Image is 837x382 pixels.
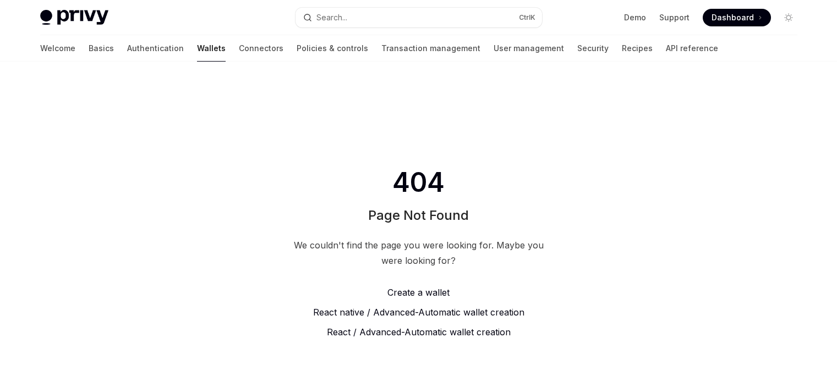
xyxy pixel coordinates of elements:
span: React native / Advanced - [313,307,418,318]
span: Dashboard [712,12,754,23]
span: Ctrl K [519,13,535,22]
button: Toggle dark mode [780,9,797,26]
a: Dashboard [703,9,771,26]
a: Basics [89,35,114,62]
a: Authentication [127,35,184,62]
a: Create a wallet [289,286,549,299]
a: Policies & controls [297,35,368,62]
a: Connectors [239,35,283,62]
span: 404 [390,167,447,198]
span: React / Advanced - [327,326,404,337]
div: Search... [316,11,347,24]
a: Transaction management [381,35,480,62]
div: We couldn't find the page you were looking for. Maybe you were looking for? [289,237,549,268]
a: React native / Advanced-Automatic wallet creation [289,306,549,319]
span: Create a wallet [387,287,450,298]
a: User management [494,35,564,62]
a: API reference [666,35,718,62]
span: Automatic wallet creation [418,307,524,318]
span: Automatic wallet creation [404,326,511,337]
a: Security [577,35,609,62]
a: Wallets [197,35,226,62]
a: Welcome [40,35,75,62]
a: Recipes [622,35,653,62]
h1: Page Not Found [368,207,469,224]
a: React / Advanced-Automatic wallet creation [289,325,549,339]
button: Search...CtrlK [296,8,542,27]
img: light logo [40,10,108,25]
a: Support [659,12,690,23]
a: Demo [624,12,646,23]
